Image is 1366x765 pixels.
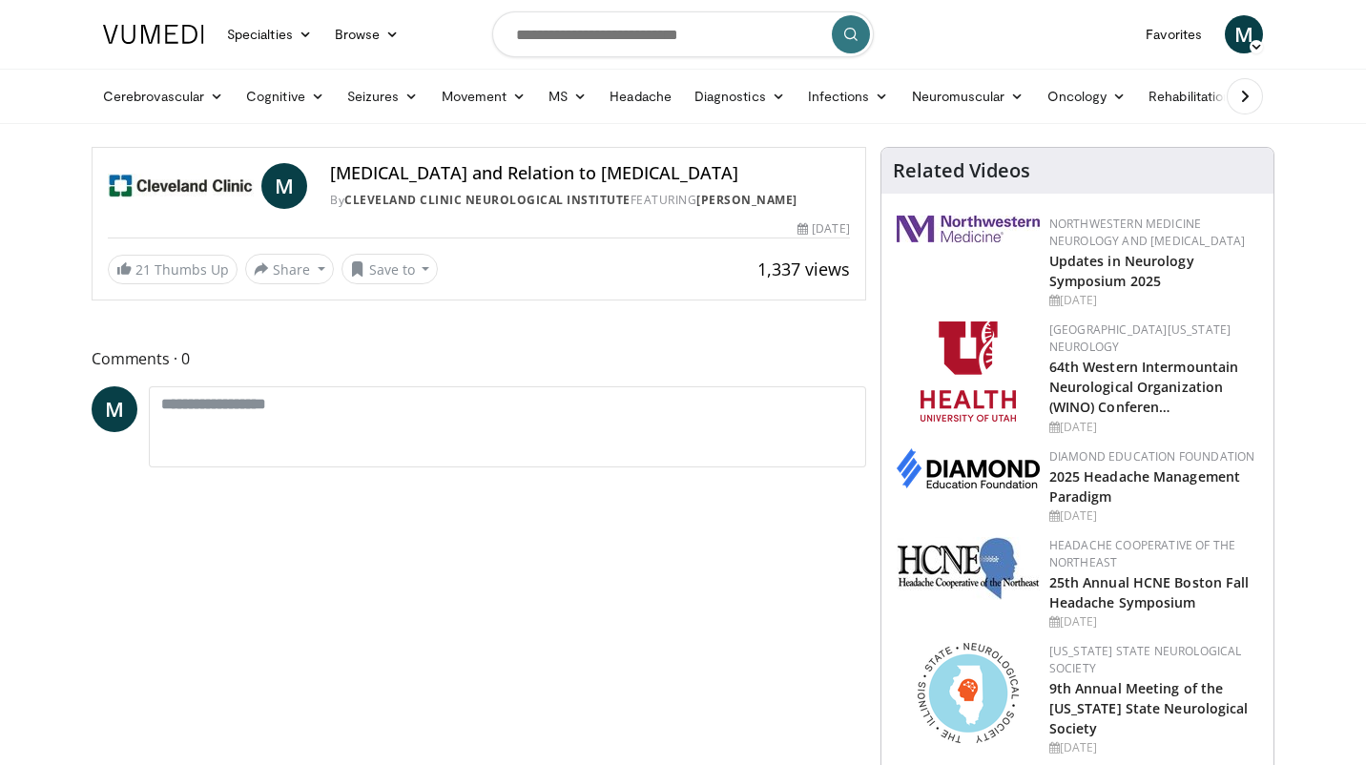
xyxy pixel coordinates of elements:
[1225,15,1263,53] a: M
[897,448,1040,488] img: d0406666-9e5f-4b94-941b-f1257ac5ccaf.png.150x105_q85_autocrop_double_scale_upscale_version-0.2.png
[1049,537,1236,570] a: Headache Cooperative of the Northeast
[135,260,151,279] span: 21
[757,258,850,280] span: 1,337 views
[797,77,900,115] a: Infections
[893,159,1030,182] h4: Related Videos
[344,192,631,208] a: Cleveland Clinic Neurological Institute
[1049,467,1240,506] a: 2025 Headache Management Paradigm
[323,15,411,53] a: Browse
[897,216,1040,242] img: 2a462fb6-9365-492a-ac79-3166a6f924d8.png.150x105_q85_autocrop_double_scale_upscale_version-0.2.jpg
[1049,613,1258,631] div: [DATE]
[108,163,254,209] img: Cleveland Clinic Neurological Institute
[1049,573,1250,611] a: 25th Annual HCNE Boston Fall Headache Symposium
[261,163,307,209] a: M
[430,77,538,115] a: Movement
[1137,77,1242,115] a: Rehabilitation
[245,254,334,284] button: Share
[1049,358,1239,416] a: 64th Western Intermountain Neurological Organization (WINO) Conferen…
[1049,216,1246,249] a: Northwestern Medicine Neurology and [MEDICAL_DATA]
[492,11,874,57] input: Search topics, interventions
[900,77,1036,115] a: Neuromuscular
[1049,321,1231,355] a: [GEOGRAPHIC_DATA][US_STATE] Neurology
[1049,292,1258,309] div: [DATE]
[336,77,430,115] a: Seizures
[92,77,235,115] a: Cerebrovascular
[235,77,336,115] a: Cognitive
[897,537,1040,600] img: 6c52f715-17a6-4da1-9b6c-8aaf0ffc109f.jpg.150x105_q85_autocrop_double_scale_upscale_version-0.2.jpg
[92,346,866,371] span: Comments 0
[216,15,323,53] a: Specialties
[598,77,683,115] a: Headache
[330,163,849,184] h4: [MEDICAL_DATA] and Relation to [MEDICAL_DATA]
[696,192,797,208] a: [PERSON_NAME]
[1049,419,1258,436] div: [DATE]
[921,321,1016,422] img: f6362829-b0a3-407d-a044-59546adfd345.png.150x105_q85_autocrop_double_scale_upscale_version-0.2.png
[1049,507,1258,525] div: [DATE]
[330,192,849,209] div: By FEATURING
[1049,448,1255,465] a: Diamond Education Foundation
[797,220,849,238] div: [DATE]
[918,643,1019,743] img: 71a8b48c-8850-4916-bbdd-e2f3ccf11ef9.png.150x105_q85_autocrop_double_scale_upscale_version-0.2.png
[1049,643,1242,676] a: [US_STATE] State Neurological Society
[341,254,439,284] button: Save to
[108,255,238,284] a: 21 Thumbs Up
[1049,252,1194,290] a: Updates in Neurology Symposium 2025
[683,77,797,115] a: Diagnostics
[1049,739,1258,756] div: [DATE]
[1036,77,1138,115] a: Oncology
[103,25,204,44] img: VuMedi Logo
[1049,679,1249,737] a: 9th Annual Meeting of the [US_STATE] State Neurological Society
[1134,15,1213,53] a: Favorites
[537,77,598,115] a: MS
[92,386,137,432] a: M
